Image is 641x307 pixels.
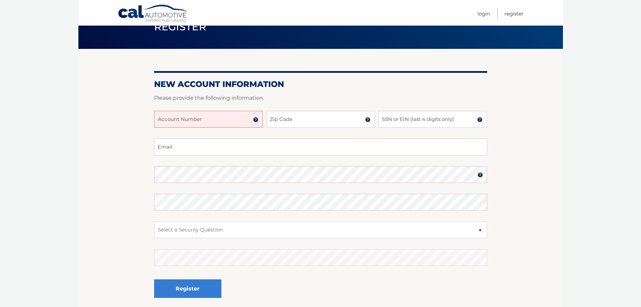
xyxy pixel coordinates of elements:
p: Please provide the following information. [154,93,487,103]
a: Register [504,8,524,19]
button: Register [154,279,221,298]
input: Email [154,139,487,155]
img: tooltip.svg [477,172,483,178]
img: tooltip.svg [365,117,370,122]
a: Cal Automotive [118,4,188,24]
input: SSN or EIN (last 4 digits only) [378,111,487,128]
span: Register [154,21,207,33]
a: Login [477,8,490,19]
img: tooltip.svg [477,117,483,122]
input: Account Number [154,111,263,128]
h2: New Account Information [154,79,487,89]
input: Zip Code [266,111,375,128]
img: tooltip.svg [253,117,258,122]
